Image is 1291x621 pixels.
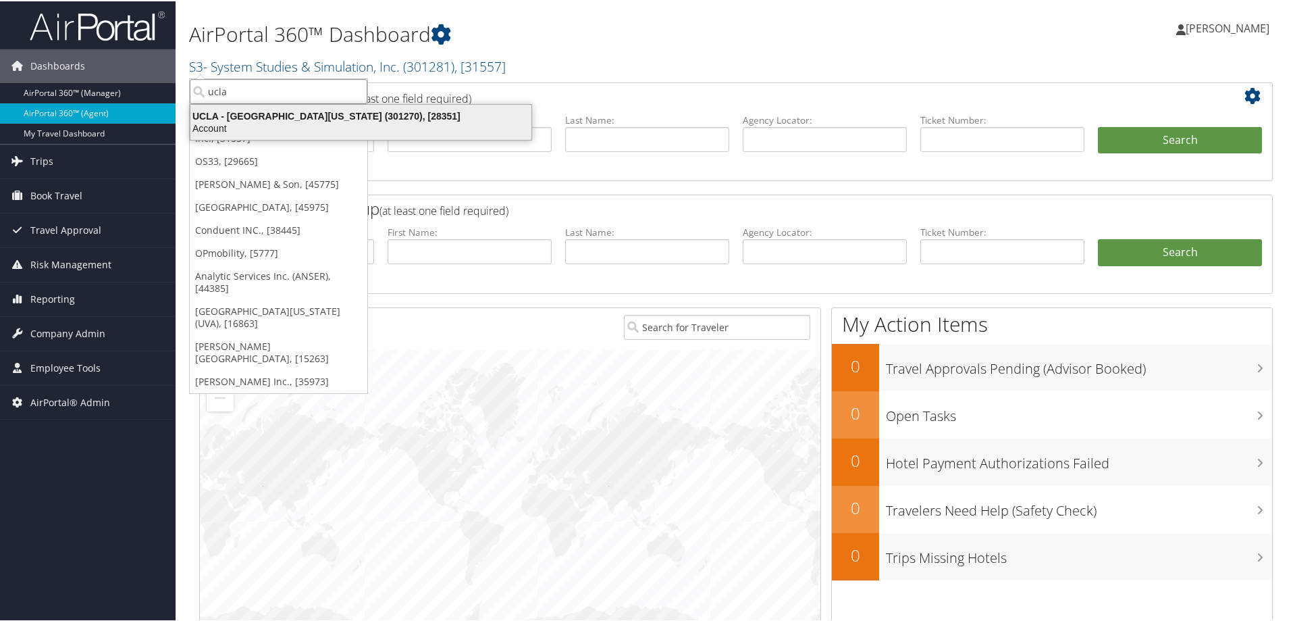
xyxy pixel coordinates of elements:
span: [PERSON_NAME] [1186,20,1269,34]
span: ( 301281 ) [403,56,454,74]
a: OS33, [29665] [190,149,367,172]
a: [PERSON_NAME] & Son, [45775] [190,172,367,195]
h3: Open Tasks [886,399,1272,424]
div: UCLA - [GEOGRAPHIC_DATA][US_STATE] (301270), [28351] [182,109,539,121]
span: Book Travel [30,178,82,212]
a: [PERSON_NAME] Inc., [35973] [190,369,367,392]
h1: My Action Items [832,309,1272,337]
label: Last Name: [565,112,729,126]
span: (at least one field required) [342,90,471,105]
a: 0Open Tasks [832,390,1272,437]
a: [PERSON_NAME] [1176,7,1283,47]
span: Risk Management [30,247,111,280]
span: Travel Approval [30,212,101,246]
span: , [ 31557 ] [454,56,506,74]
button: Zoom out [207,383,234,410]
span: Dashboards [30,48,85,82]
h3: Hotel Payment Authorizations Failed [886,446,1272,472]
input: Search Accounts [190,78,367,103]
a: [GEOGRAPHIC_DATA], [45975] [190,195,367,218]
a: Conduent INC., [38445] [190,218,367,241]
button: Search [1098,126,1262,153]
span: Employee Tools [30,350,101,384]
a: 0Travel Approvals Pending (Advisor Booked) [832,343,1272,390]
label: Ticket Number: [920,112,1084,126]
a: [PERSON_NAME][GEOGRAPHIC_DATA], [15263] [190,334,367,369]
h3: Trips Missing Hotels [886,541,1272,566]
span: Trips [30,143,53,177]
span: (at least one field required) [379,202,508,217]
label: First Name: [388,224,552,238]
label: Agency Locator: [743,224,907,238]
a: Analytic Services Inc. (ANSER), [44385] [190,264,367,299]
h3: Travel Approvals Pending (Advisor Booked) [886,351,1272,377]
h2: 0 [832,495,879,518]
h2: 0 [832,448,879,471]
label: Ticket Number: [920,224,1084,238]
a: 0Hotel Payment Authorizations Failed [832,437,1272,485]
a: 0Travelers Need Help (Safety Check) [832,485,1272,532]
label: Last Name: [565,224,729,238]
span: Company Admin [30,316,105,349]
span: AirPortal® Admin [30,384,110,418]
h2: 0 [832,401,879,424]
h2: Airtinerary Lookup [210,84,1173,107]
input: Search for Traveler [624,314,810,339]
a: [GEOGRAPHIC_DATA][US_STATE] (UVA), [16863] [190,299,367,334]
div: Account [182,121,539,133]
a: 0Trips Missing Hotels [832,532,1272,579]
a: S3- System Studies & Simulation, Inc. [189,56,506,74]
h2: Savings Tracker Lookup [210,196,1173,219]
h2: 0 [832,353,879,376]
a: OPmobility, [5777] [190,241,367,264]
h2: 0 [832,543,879,566]
h1: AirPortal 360™ Dashboard [189,19,918,47]
a: Search [1098,238,1262,265]
label: Agency Locator: [743,112,907,126]
img: airportal-logo.png [30,9,165,41]
h3: Travelers Need Help (Safety Check) [886,493,1272,519]
span: Reporting [30,281,75,315]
